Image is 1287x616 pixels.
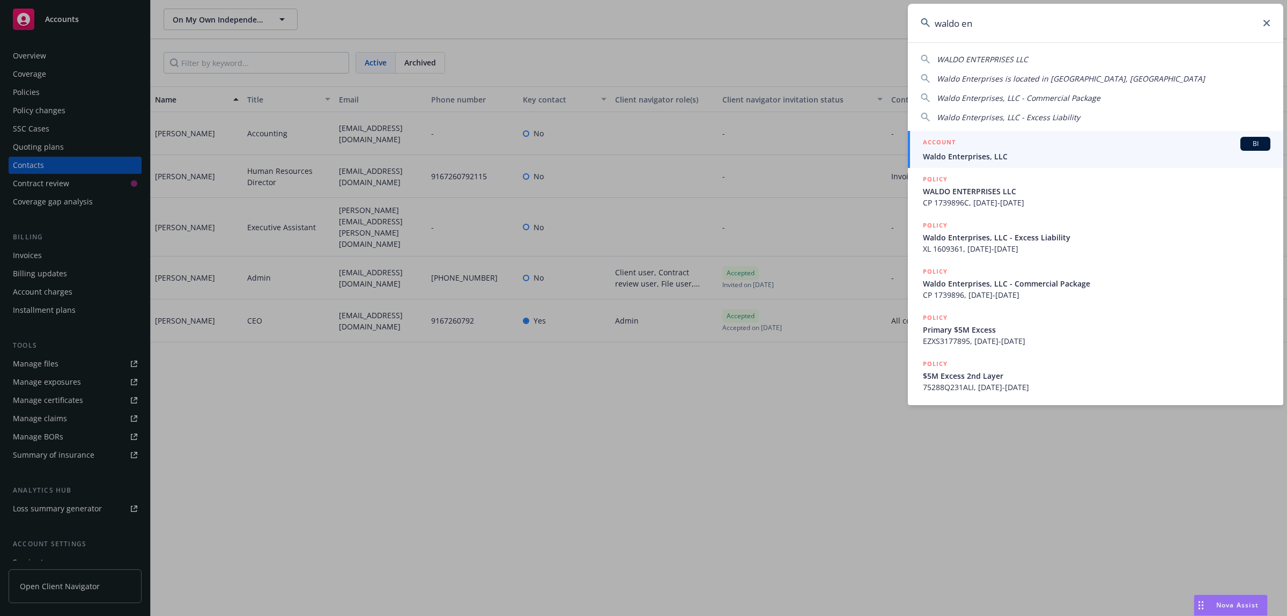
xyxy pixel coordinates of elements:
span: EZXS3177895, [DATE]-[DATE] [923,335,1270,347]
div: Drag to move [1194,595,1208,615]
h5: POLICY [923,174,948,185]
span: 75288Q231ALI, [DATE]-[DATE] [923,382,1270,393]
span: BI [1245,139,1266,149]
h5: ACCOUNT [923,137,956,150]
h5: POLICY [923,312,948,323]
input: Search... [908,4,1283,42]
a: POLICYPrimary $5M ExcessEZXS3177895, [DATE]-[DATE] [908,306,1283,353]
span: Waldo Enterprises, LLC - Commercial Package [937,93,1100,103]
button: Nova Assist [1194,595,1268,616]
span: Waldo Enterprises is located in [GEOGRAPHIC_DATA], [GEOGRAPHIC_DATA] [937,74,1205,84]
span: Waldo Enterprises, LLC [923,151,1270,162]
span: CP 1739896, [DATE]-[DATE] [923,289,1270,300]
h5: POLICY [923,220,948,231]
a: POLICYWaldo Enterprises, LLC - Excess LiabilityXL 1609361, [DATE]-[DATE] [908,214,1283,260]
a: POLICYWaldo Enterprises, LLC - Commercial PackageCP 1739896, [DATE]-[DATE] [908,260,1283,306]
a: POLICY$5M Excess 2nd Layer75288Q231ALI, [DATE]-[DATE] [908,353,1283,399]
span: Waldo Enterprises, LLC - Commercial Package [923,278,1270,289]
span: Waldo Enterprises, LLC - Excess Liability [937,112,1080,122]
h5: POLICY [923,358,948,369]
span: Waldo Enterprises, LLC - Excess Liability [923,232,1270,243]
a: ACCOUNTBIWaldo Enterprises, LLC [908,131,1283,168]
span: Nova Assist [1216,600,1259,610]
span: CP 1739896C, [DATE]-[DATE] [923,197,1270,208]
span: WALDO ENTERPRISES LLC [937,54,1028,64]
a: POLICYWALDO ENTERPRISES LLCCP 1739896C, [DATE]-[DATE] [908,168,1283,214]
span: Primary $5M Excess [923,324,1270,335]
h5: POLICY [923,266,948,277]
span: $5M Excess 2nd Layer [923,370,1270,382]
span: XL 1609361, [DATE]-[DATE] [923,243,1270,254]
span: WALDO ENTERPRISES LLC [923,186,1270,197]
